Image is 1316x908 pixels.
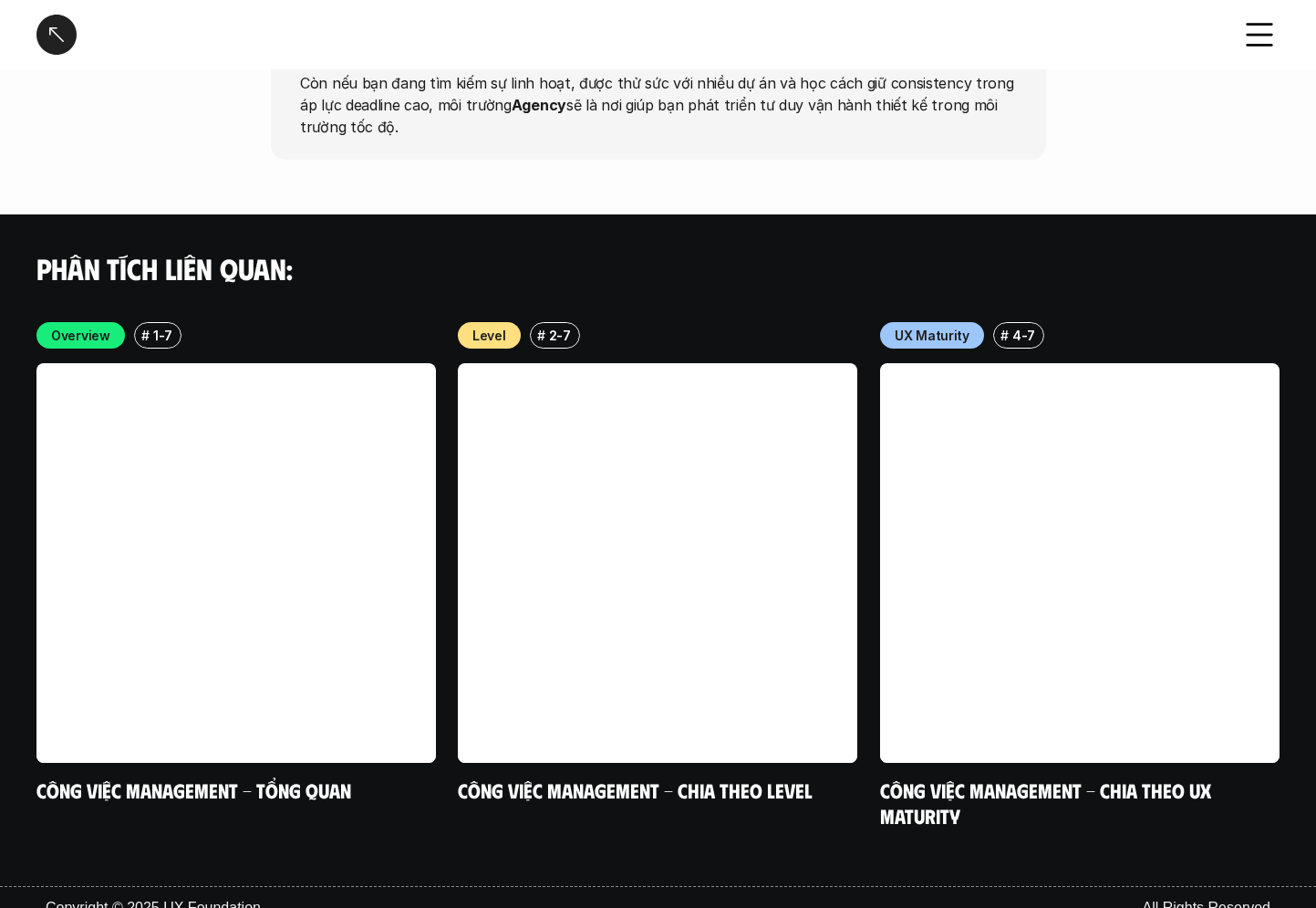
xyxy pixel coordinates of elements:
[300,72,1017,138] p: Còn nếu bạn đang tìm kiếm sự linh hoạt, được thử sức với nhiều dự án và học cách giữ consistency ...
[458,778,813,802] a: Công việc Management - Chia theo level
[549,326,571,345] p: 2-7
[36,251,1280,286] h4: Phân tích liên quan:
[153,326,172,345] p: 1-7
[51,326,110,345] p: Overview
[511,96,565,114] strong: Agency
[472,326,506,345] p: Level
[141,329,150,342] h6: #
[1012,326,1035,345] p: 4-7
[537,329,545,342] h6: #
[1000,329,1008,342] h6: #
[895,326,969,345] p: UX Maturity
[36,778,351,802] a: Công việc Management - Tổng quan
[880,778,1216,828] a: Công việc Management - Chia theo UX maturity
